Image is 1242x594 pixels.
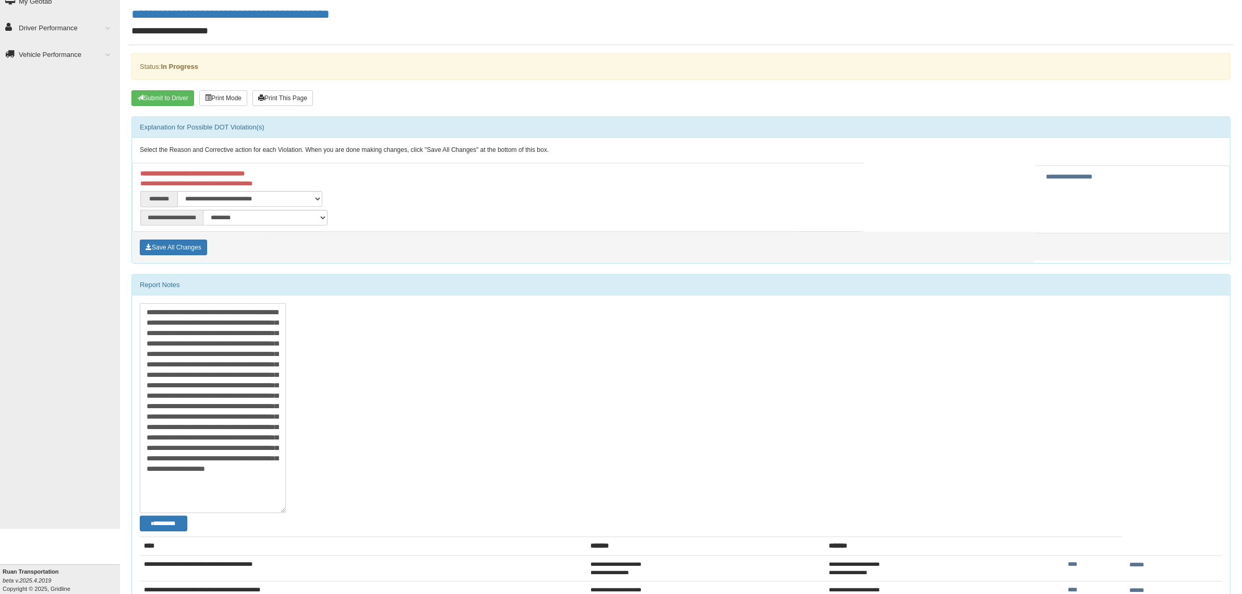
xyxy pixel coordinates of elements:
div: Status: [131,53,1231,80]
button: Print Mode [199,90,247,106]
div: Explanation for Possible DOT Violation(s) [132,117,1230,138]
div: Report Notes [132,275,1230,295]
button: Print This Page [252,90,313,106]
button: Save [140,240,207,255]
div: Select the Reason and Corrective action for each Violation. When you are done making changes, cli... [132,138,1230,163]
strong: In Progress [161,63,198,70]
button: Change Filter Options [140,516,187,531]
b: Ruan Transportation [3,568,59,575]
div: Copyright © 2025, Gridline [3,567,120,593]
i: beta v.2025.4.2019 [3,577,51,584]
button: Submit To Driver [131,90,194,106]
